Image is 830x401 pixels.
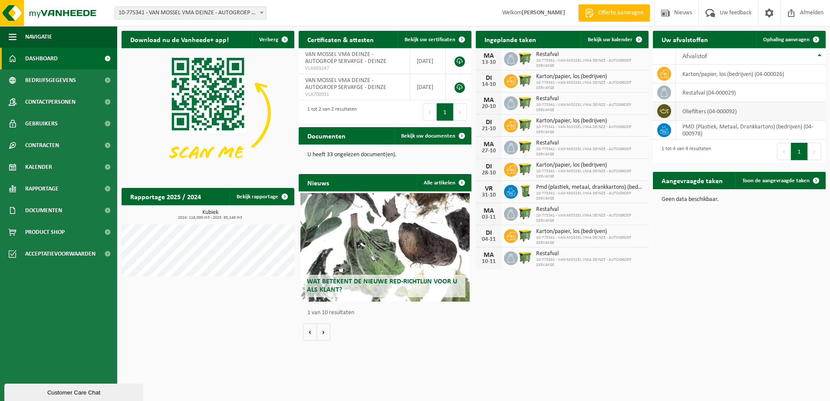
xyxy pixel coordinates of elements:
[410,48,446,74] td: [DATE]
[126,216,294,220] span: 2024: 118,000 m3 - 2025: 85,140 m3
[536,125,644,135] span: 10-775341 - VAN MOSSEL VMA DEINZE - AUTOGROEP SERVAYGE
[536,250,644,257] span: Restafval
[398,31,471,48] a: Bekijk uw certificaten
[808,143,821,160] button: Next
[480,163,497,170] div: DI
[536,169,644,179] span: 10-775341 - VAN MOSSEL VMA DEINZE - AUTOGROEP SERVAYGE
[578,4,650,22] a: Offerte aanvragen
[476,31,545,48] h2: Ingeplande taken
[480,141,497,148] div: MA
[676,83,826,102] td: restafval (04-000029)
[299,127,354,144] h2: Documenten
[518,184,533,198] img: WB-0240-HPE-GN-50
[480,97,497,104] div: MA
[305,65,403,72] span: VLA903247
[480,252,497,259] div: MA
[536,235,644,246] span: 10-775341 - VAN MOSSEL VMA DEINZE - AUTOGROEP SERVAYGE
[756,31,825,48] a: Ophaling aanvragen
[307,310,467,316] p: 1 van 10 resultaten
[536,73,644,80] span: Karton/papier, los (bedrijven)
[25,26,52,48] span: Navigatie
[480,75,497,82] div: DI
[115,7,267,20] span: 10-775341 - VAN MOSSEL VMA DEINZE - AUTOGROEP SERVAYGE - DEINZE
[536,80,644,91] span: 10-775341 - VAN MOSSEL VMA DEINZE - AUTOGROEP SERVAYGE
[480,119,497,126] div: DI
[742,178,810,184] span: Toon de aangevraagde taken
[259,37,278,43] span: Verberg
[536,58,644,69] span: 10-775341 - VAN MOSSEL VMA DEINZE - AUTOGROEP SERVAYGE
[536,184,644,191] span: Pmd (plastiek, metaal, drankkartons) (bedrijven)
[25,135,59,156] span: Contracten
[25,243,96,265] span: Acceptatievoorwaarden
[480,214,497,220] div: 03-11
[480,82,497,88] div: 14-10
[122,188,210,205] h2: Rapportage 2025 / 2024
[305,77,386,91] span: VAN MOSSEL VMA DEINZE - AUTOGROEP SERVAYGE - DEINZE
[317,323,330,341] button: Volgende
[417,174,471,191] a: Alle artikelen
[653,31,717,48] h2: Uw afvalstoffen
[25,69,76,91] span: Bedrijfsgegevens
[536,257,644,268] span: 10-775341 - VAN MOSSEL VMA DEINZE - AUTOGROEP SERVAYGE
[25,156,52,178] span: Kalender
[480,230,497,237] div: DI
[682,53,707,60] span: Afvalstof
[122,31,237,48] h2: Download nu de Vanheede+ app!
[518,206,533,220] img: WB-1100-HPE-GN-50
[791,143,808,160] button: 1
[480,237,497,243] div: 04-11
[122,48,294,178] img: Download de VHEPlus App
[518,73,533,88] img: WB-1100-HPE-GN-50
[536,147,644,157] span: 10-775341 - VAN MOSSEL VMA DEINZE - AUTOGROEP SERVAYGE
[480,126,497,132] div: 21-10
[536,213,644,224] span: 10-775341 - VAN MOSSEL VMA DEINZE - AUTOGROEP SERVAYGE
[518,51,533,66] img: WB-1100-HPE-GN-50
[536,102,644,113] span: 10-775341 - VAN MOSSEL VMA DEINZE - AUTOGROEP SERVAYGE
[423,103,437,121] button: Previous
[299,31,382,48] h2: Certificaten & attesten
[303,323,317,341] button: Vorige
[763,37,810,43] span: Ophaling aanvragen
[300,193,470,302] a: Wat betekent de nieuwe RED-richtlijn voor u als klant?
[522,10,565,16] strong: [PERSON_NAME]
[777,143,791,160] button: Previous
[454,103,467,121] button: Next
[536,95,644,102] span: Restafval
[480,53,497,59] div: MA
[307,278,457,293] span: Wat betekent de nieuwe RED-richtlijn voor u als klant?
[676,65,826,83] td: karton/papier, los (bedrijven) (04-000026)
[305,91,403,98] span: VLA700031
[536,140,644,147] span: Restafval
[252,31,293,48] button: Verberg
[581,31,648,48] a: Bekijk uw kalender
[25,113,58,135] span: Gebruikers
[401,133,455,139] span: Bekijk uw documenten
[410,74,446,100] td: [DATE]
[480,170,497,176] div: 28-10
[518,139,533,154] img: WB-1100-HPE-GN-50
[653,172,731,189] h2: Aangevraagde taken
[518,250,533,265] img: WB-1100-HPE-GN-50
[25,221,65,243] span: Product Shop
[676,102,826,121] td: oliefilters (04-000092)
[536,118,644,125] span: Karton/papier, los (bedrijven)
[480,207,497,214] div: MA
[588,37,632,43] span: Bekijk uw kalender
[25,178,59,200] span: Rapportage
[299,174,338,191] h2: Nieuws
[115,7,266,19] span: 10-775341 - VAN MOSSEL VMA DEINZE - AUTOGROEP SERVAYGE - DEINZE
[518,117,533,132] img: WB-1100-HPE-GN-50
[657,142,711,161] div: 1 tot 4 van 4 resultaten
[518,95,533,110] img: WB-1100-HPE-GN-50
[480,259,497,265] div: 10-11
[480,148,497,154] div: 27-10
[480,185,497,192] div: VR
[536,206,644,213] span: Restafval
[536,191,644,201] span: 10-775341 - VAN MOSSEL VMA DEINZE - AUTOGROEP SERVAYGE
[536,51,644,58] span: Restafval
[4,382,145,401] iframe: chat widget
[405,37,455,43] span: Bekijk uw certificaten
[126,210,294,220] h3: Kubiek
[480,192,497,198] div: 31-10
